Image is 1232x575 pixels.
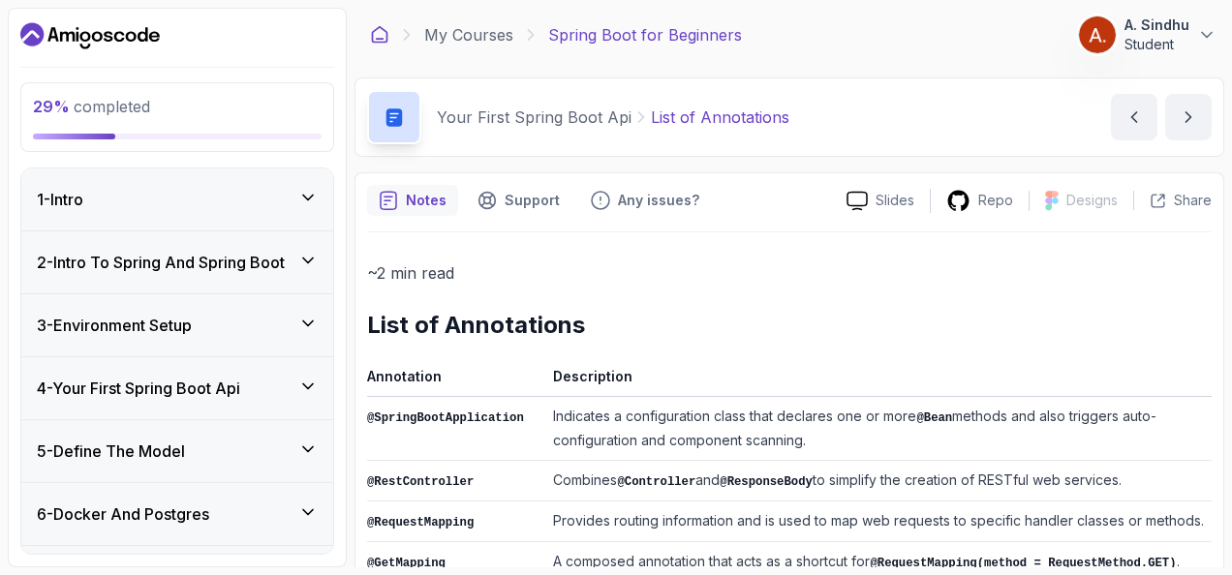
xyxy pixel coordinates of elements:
button: user profile imageA. SindhuStudent [1078,15,1217,54]
p: Your First Spring Boot Api [437,106,631,129]
code: @RequestMapping [367,516,474,530]
code: @Bean [916,411,952,425]
p: Spring Boot for Beginners [548,23,742,46]
p: List of Annotations [651,106,789,129]
button: 2-Intro To Spring And Spring Boot [21,231,333,293]
h3: 6 - Docker And Postgres [37,502,209,526]
p: Student [1124,35,1189,54]
button: Feedback button [579,185,711,216]
button: 1-Intro [21,168,333,230]
code: @RestController [367,475,474,489]
h3: 3 - Environment Setup [37,314,192,337]
a: Dashboard [20,20,160,51]
code: @RequestMapping(method = RequestMethod.GET) [870,557,1176,570]
p: Slides [876,191,914,210]
img: user profile image [1079,16,1116,53]
code: @ResponseBody [720,475,813,489]
td: Provides routing information and is used to map web requests to specific handler classes or methods. [545,501,1212,542]
button: 3-Environment Setup [21,294,333,356]
button: Share [1133,191,1212,210]
p: ~2 min read [367,259,1212,287]
h3: 2 - Intro To Spring And Spring Boot [37,251,285,274]
th: Annotation [367,364,545,397]
code: @SpringBootApplication [367,411,524,425]
th: Description [545,364,1212,397]
h3: 5 - Define The Model [37,439,185,463]
button: Support button [466,185,571,216]
a: My Courses [424,23,513,46]
code: @Controller [617,475,695,489]
h2: List of Annotations [367,310,1212,341]
button: 4-Your First Spring Boot Api [21,357,333,419]
td: Combines and to simplify the creation of RESTful web services. [545,461,1212,501]
p: A. Sindhu [1124,15,1189,35]
p: Share [1174,191,1212,210]
h3: 1 - Intro [37,188,83,211]
button: notes button [367,185,458,216]
span: completed [33,97,150,116]
h3: 4 - Your First Spring Boot Api [37,377,240,400]
a: Repo [931,189,1029,213]
button: previous content [1111,94,1157,140]
button: 6-Docker And Postgres [21,483,333,545]
p: Any issues? [618,191,699,210]
a: Slides [831,191,930,211]
button: 5-Define The Model [21,420,333,482]
p: Support [505,191,560,210]
button: next content [1165,94,1212,140]
span: 29 % [33,97,70,116]
code: @GetMapping [367,557,446,570]
p: Notes [406,191,447,210]
a: Dashboard [370,25,389,45]
p: Repo [978,191,1013,210]
p: Designs [1066,191,1118,210]
td: Indicates a configuration class that declares one or more methods and also triggers auto-configur... [545,397,1212,461]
